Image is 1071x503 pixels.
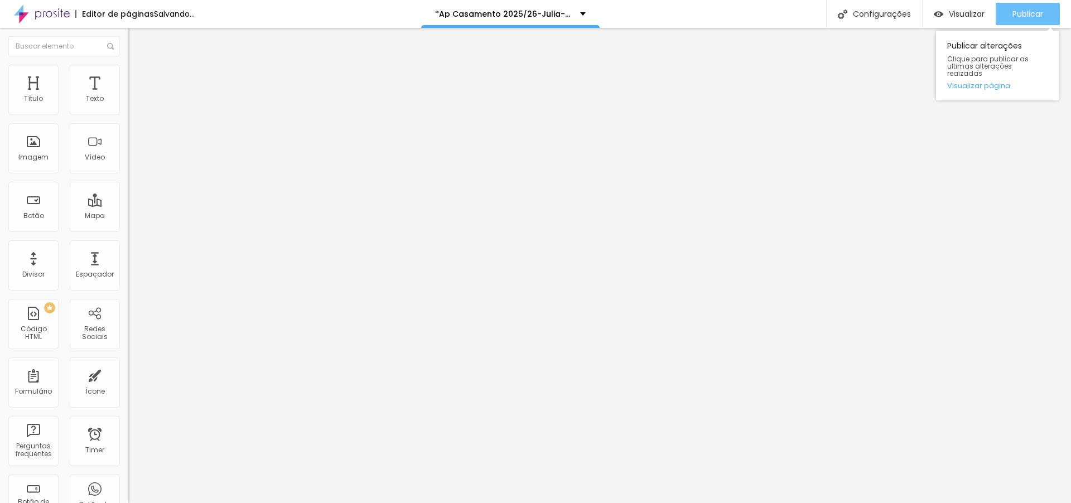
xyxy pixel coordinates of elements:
div: Ícone [85,388,105,395]
span: Visualizar [949,9,985,18]
img: Icone [838,9,847,19]
div: Publicar alterações [936,31,1059,100]
a: Visualizar página [947,82,1048,89]
span: Publicar [1012,9,1043,18]
div: Formulário [15,388,52,395]
span: Clique para publicar as ultimas alterações reaizadas [947,55,1048,78]
img: Icone [107,43,114,50]
div: Timer [85,446,104,454]
div: Imagem [18,153,49,161]
div: Vídeo [85,153,105,161]
div: Redes Sociais [73,325,117,341]
div: Divisor [22,270,45,278]
div: Código HTML [11,325,55,341]
div: Perguntas frequentes [11,442,55,458]
div: Texto [86,95,104,103]
div: Título [24,95,43,103]
button: Visualizar [923,3,996,25]
div: Mapa [85,212,105,220]
div: Espaçador [76,270,114,278]
iframe: Editor [128,28,1071,503]
input: Buscar elemento [8,36,120,56]
button: Publicar [996,3,1060,25]
div: Salvando... [154,10,195,18]
p: *Ap Casamento 2025/26-Julia-28-11-25 [435,10,572,18]
div: Editor de páginas [75,10,154,18]
img: view-1.svg [934,9,943,19]
div: Botão [23,212,44,220]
